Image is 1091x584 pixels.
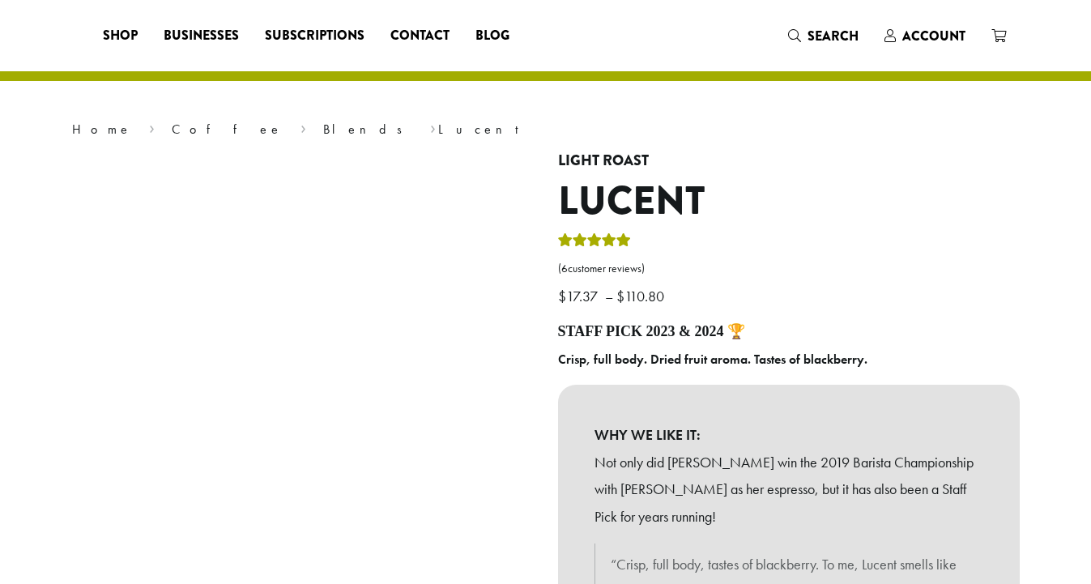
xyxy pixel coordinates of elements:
[475,26,509,46] span: Blog
[323,121,413,138] a: Blends
[164,26,239,46] span: Businesses
[72,120,1020,139] nav: Breadcrumb
[90,23,151,49] a: Shop
[595,449,983,531] p: Not only did [PERSON_NAME] win the 2019 Barista Championship with [PERSON_NAME] as her espresso, ...
[149,114,155,139] span: ›
[558,178,1020,225] h1: Lucent
[558,231,631,255] div: Rated 5.00 out of 5
[558,287,566,305] span: $
[561,262,568,275] span: 6
[595,421,983,449] b: WHY WE LIKE IT:
[390,26,450,46] span: Contact
[872,23,978,49] a: Account
[616,287,624,305] span: $
[558,323,1020,341] h4: STAFF PICK 2023 & 2024 🏆
[462,23,522,49] a: Blog
[808,27,859,45] span: Search
[377,23,462,49] a: Contact
[558,287,602,305] bdi: 17.37
[265,26,364,46] span: Subscriptions
[172,121,283,138] a: Coffee
[902,27,965,45] span: Account
[558,152,1020,170] h4: Light Roast
[605,287,613,305] span: –
[616,287,668,305] bdi: 110.80
[103,26,138,46] span: Shop
[558,261,1020,277] a: (6customer reviews)
[775,23,872,49] a: Search
[300,114,306,139] span: ›
[151,23,252,49] a: Businesses
[558,351,867,368] b: Crisp, full body. Dried fruit aroma. Tastes of blackberry.
[72,121,132,138] a: Home
[252,23,377,49] a: Subscriptions
[430,114,436,139] span: ›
